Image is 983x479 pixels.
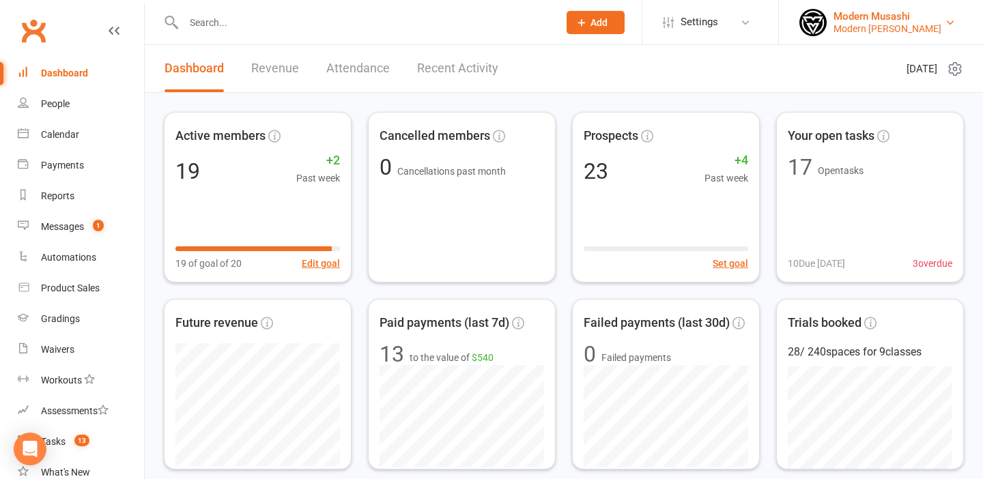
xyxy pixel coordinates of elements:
div: 23 [584,160,608,182]
span: Cancelled members [380,126,490,146]
span: Your open tasks [788,126,874,146]
div: Automations [41,252,96,263]
div: Gradings [41,313,80,324]
a: Revenue [251,45,299,92]
div: Tasks [41,436,66,447]
span: 0 [380,154,397,180]
a: Recent Activity [417,45,498,92]
span: Active members [175,126,266,146]
div: 19 [175,160,200,182]
span: [DATE] [907,61,937,77]
a: Automations [18,242,144,273]
span: +2 [296,151,340,171]
div: Product Sales [41,282,100,293]
a: Dashboard [18,58,144,89]
span: to the value of [410,350,494,365]
span: Open tasks [818,165,864,176]
img: thumb_image1750915221.png [799,9,827,36]
div: People [41,98,70,109]
div: 13 [380,343,404,365]
span: 1 [93,220,104,231]
a: Calendar [18,119,144,150]
a: Reports [18,181,144,212]
span: 3 overdue [913,256,952,271]
a: Payments [18,150,144,181]
div: Modern Musashi [834,10,941,23]
a: Clubworx [16,14,51,48]
div: Modern [PERSON_NAME] [834,23,941,35]
a: Product Sales [18,273,144,304]
a: Tasks 13 [18,426,144,457]
button: Set goal [713,256,748,271]
a: Gradings [18,304,144,334]
a: Workouts [18,365,144,396]
div: What's New [41,467,90,478]
a: Waivers [18,334,144,365]
div: Assessments [41,405,109,416]
span: Paid payments (last 7d) [380,313,509,333]
div: 17 [788,156,812,178]
span: Cancellations past month [397,166,506,177]
div: Workouts [41,375,82,386]
div: Open Intercom Messenger [14,433,46,465]
div: 0 [584,343,596,365]
a: Messages 1 [18,212,144,242]
div: Waivers [41,344,74,355]
span: Add [590,17,608,28]
button: Edit goal [302,256,340,271]
span: Future revenue [175,313,258,333]
a: People [18,89,144,119]
span: 13 [74,435,89,446]
button: Add [567,11,625,34]
span: Failed payments (last 30d) [584,313,730,333]
a: Dashboard [165,45,224,92]
span: 10 Due [DATE] [788,256,845,271]
span: Failed payments [601,350,671,365]
span: +4 [704,151,748,171]
input: Search... [180,13,549,32]
div: Messages [41,221,84,232]
div: Dashboard [41,68,88,78]
div: Calendar [41,129,79,140]
a: Attendance [326,45,390,92]
span: Prospects [584,126,638,146]
span: Past week [704,171,748,186]
div: Reports [41,190,74,201]
div: Payments [41,160,84,171]
span: Settings [681,7,718,38]
a: Assessments [18,396,144,426]
span: $540 [472,352,494,363]
span: Past week [296,171,340,186]
span: Trials booked [788,313,861,333]
div: 28 / 240 spaces for 9 classes [788,343,952,361]
span: 19 of goal of 20 [175,256,242,271]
